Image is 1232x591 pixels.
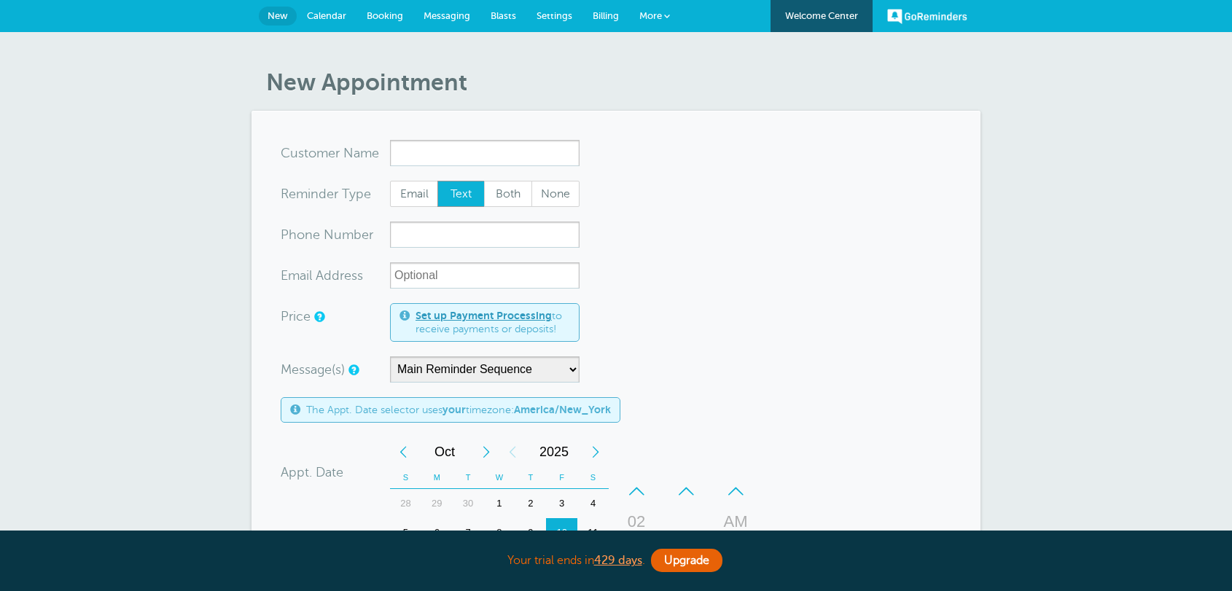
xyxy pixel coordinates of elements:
[281,222,390,248] div: mber
[421,489,453,518] div: Monday, September 29
[390,518,421,547] div: Sunday, October 5
[532,181,579,206] span: None
[421,466,453,489] th: M
[281,228,305,241] span: Pho
[639,10,662,21] span: More
[390,437,416,466] div: Previous Month
[453,518,484,547] div: 7
[421,489,453,518] div: 29
[453,489,484,518] div: Tuesday, September 30
[281,187,371,200] label: Reminder Type
[577,489,609,518] div: Saturday, October 4
[390,489,421,518] div: Sunday, September 28
[499,437,526,466] div: Previous Year
[491,10,516,21] span: Blasts
[515,489,546,518] div: Thursday, October 2
[304,146,354,160] span: tomer N
[306,269,340,282] span: il Add
[546,518,577,547] div: 10
[515,518,546,547] div: Thursday, October 9
[484,489,515,518] div: 1
[390,518,421,547] div: 5
[594,554,642,567] a: 429 days
[526,437,582,466] span: 2025
[391,181,437,206] span: Email
[437,181,486,207] label: Text
[281,140,390,166] div: ame
[281,310,311,323] label: Price
[390,181,438,207] label: Email
[546,518,577,547] div: Friday, October 10
[390,466,421,489] th: S
[485,181,531,206] span: Both
[546,466,577,489] th: F
[619,507,654,536] div: 02
[577,518,609,547] div: 11
[453,518,484,547] div: Tuesday, October 7
[577,489,609,518] div: 4
[421,518,453,547] div: Monday, October 6
[484,466,515,489] th: W
[416,310,552,321] a: Set up Payment Processing
[390,489,421,518] div: 28
[390,262,580,289] input: Optional
[453,489,484,518] div: 30
[416,437,473,466] span: October
[718,507,753,536] div: AM
[515,489,546,518] div: 2
[281,363,345,376] label: Message(s)
[515,518,546,547] div: 9
[531,181,580,207] label: None
[305,228,342,241] span: ne Nu
[252,545,980,576] div: Your trial ends in .
[438,181,485,206] span: Text
[593,10,619,21] span: Billing
[348,365,357,375] a: Simple templates and custom messages will use the reminder schedule set under Settings > Reminder...
[577,518,609,547] div: Saturday, October 11
[268,10,288,21] span: New
[537,10,572,21] span: Settings
[259,7,297,26] a: New
[306,404,611,416] span: The Appt. Date selector uses timezone:
[421,518,453,547] div: 6
[484,518,515,547] div: 8
[484,489,515,518] div: Wednesday, October 1
[514,404,611,415] b: America/New_York
[484,181,532,207] label: Both
[281,466,343,479] label: Appt. Date
[651,549,722,572] a: Upgrade
[424,10,470,21] span: Messaging
[546,489,577,518] div: Friday, October 3
[442,404,466,415] b: your
[577,466,609,489] th: S
[453,466,484,489] th: T
[314,312,323,321] a: An optional price for the appointment. If you set a price, you can include a payment link in your...
[473,437,499,466] div: Next Month
[546,489,577,518] div: 3
[515,466,546,489] th: T
[281,262,390,289] div: ress
[307,10,346,21] span: Calendar
[416,310,570,335] span: to receive payments or deposits!
[266,69,980,96] h1: New Appointment
[484,518,515,547] div: Wednesday, October 8
[281,146,304,160] span: Cus
[367,10,403,21] span: Booking
[582,437,609,466] div: Next Year
[281,269,306,282] span: Ema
